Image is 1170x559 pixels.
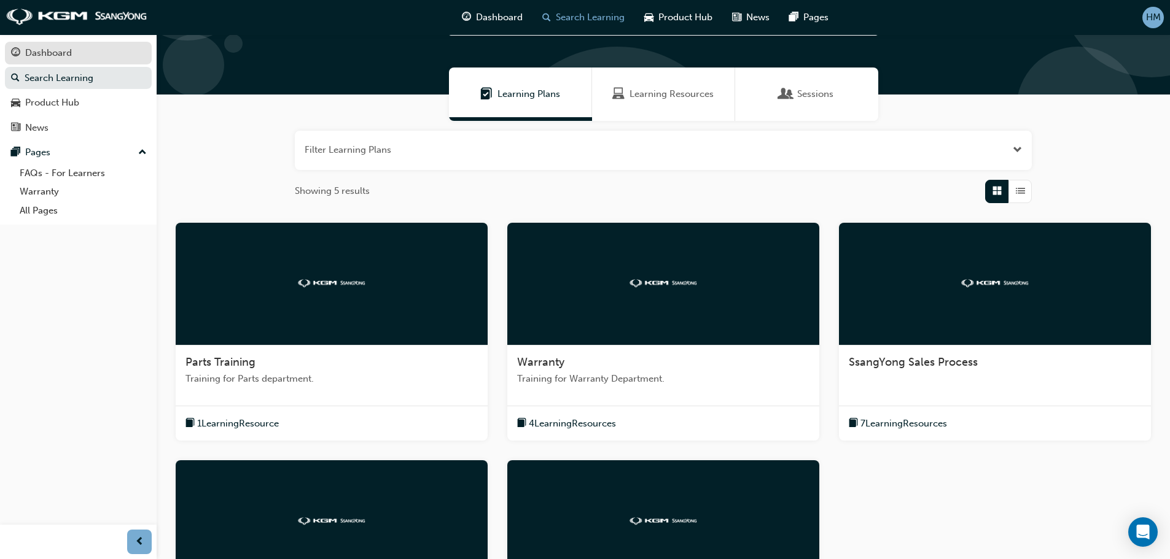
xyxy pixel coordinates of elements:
span: HM [1146,10,1161,25]
a: News [5,117,152,139]
div: Open Intercom Messenger [1128,517,1158,547]
div: News [25,121,49,135]
span: Training for Parts department. [185,372,478,386]
button: book-icon1LearningResource [185,416,279,431]
a: Warranty [15,182,152,201]
span: news-icon [11,123,20,134]
span: search-icon [542,10,551,25]
a: guage-iconDashboard [452,5,532,30]
a: SessionsSessions [735,67,878,121]
span: search-icon [11,73,20,84]
span: SsangYong Sales Process [849,355,978,369]
span: Product Hub [658,10,712,25]
span: Learning Plans [480,87,493,101]
span: Sessions [797,87,833,101]
img: kgm [6,9,147,26]
span: guage-icon [11,48,20,59]
span: book-icon [517,416,526,431]
button: Pages [5,141,152,164]
span: book-icon [185,416,195,431]
span: news-icon [732,10,741,25]
span: 1 Learning Resource [197,417,279,431]
span: 4 Learning Resources [529,417,616,431]
button: book-icon4LearningResources [517,416,616,431]
img: kgm [298,279,365,287]
span: Parts Training [185,355,255,369]
span: Showing 5 results [295,184,370,198]
button: DashboardSearch LearningProduct HubNews [5,39,152,141]
img: kgm [630,279,697,287]
a: Dashboard [5,42,152,64]
button: Open the filter [1013,143,1022,157]
img: kgm [630,517,697,525]
span: Learning Resources [612,87,625,101]
a: kgmSsangYong Sales Processbook-icon7LearningResources [839,223,1151,441]
a: Product Hub [5,91,152,114]
img: kgm [961,279,1029,287]
span: guage-icon [462,10,471,25]
a: search-iconSearch Learning [532,5,634,30]
span: pages-icon [11,147,20,158]
span: List [1016,184,1025,198]
a: car-iconProduct Hub [634,5,722,30]
a: Learning PlansLearning Plans [449,67,592,121]
a: pages-iconPages [779,5,838,30]
span: prev-icon [135,534,144,550]
span: 7 Learning Resources [860,417,947,431]
a: FAQs - For Learners [15,164,152,183]
span: book-icon [849,416,858,431]
img: kgm [298,517,365,525]
span: Sessions [780,87,792,101]
span: Dashboard [476,10,523,25]
div: Pages [25,145,50,160]
span: Pages [803,10,829,25]
span: up-icon [138,145,147,161]
span: car-icon [11,98,20,109]
a: Learning ResourcesLearning Resources [592,67,735,121]
a: All Pages [15,201,152,220]
span: pages-icon [789,10,798,25]
a: kgmParts TrainingTraining for Parts department.book-icon1LearningResource [176,223,488,441]
button: HM [1142,7,1164,28]
span: Learning Resources [630,87,714,101]
span: News [746,10,770,25]
span: car-icon [644,10,653,25]
div: Product Hub [25,96,79,110]
button: book-icon7LearningResources [849,416,947,431]
span: Grid [993,184,1002,198]
span: Training for Warranty Department. [517,372,809,386]
a: news-iconNews [722,5,779,30]
a: Search Learning [5,67,152,90]
span: Search Learning [556,10,625,25]
span: Warranty [517,355,564,369]
span: Learning Plans [497,87,560,101]
a: kgmWarrantyTraining for Warranty Department.book-icon4LearningResources [507,223,819,441]
div: Dashboard [25,46,72,60]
